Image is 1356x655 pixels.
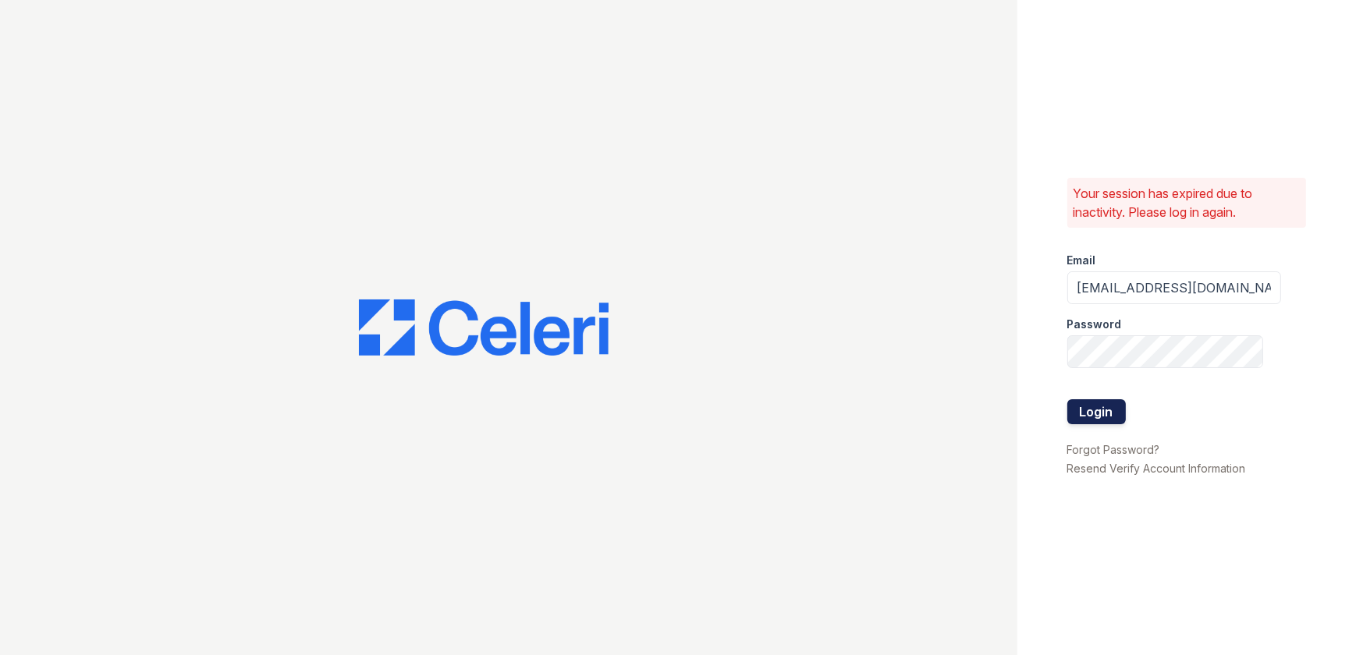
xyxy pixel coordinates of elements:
[1067,317,1122,332] label: Password
[359,299,609,356] img: CE_Logo_Blue-a8612792a0a2168367f1c8372b55b34899dd931a85d93a1a3d3e32e68fde9ad4.png
[1067,443,1160,456] a: Forgot Password?
[1067,399,1126,424] button: Login
[1067,462,1246,475] a: Resend Verify Account Information
[1074,184,1301,221] p: Your session has expired due to inactivity. Please log in again.
[1067,253,1096,268] label: Email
